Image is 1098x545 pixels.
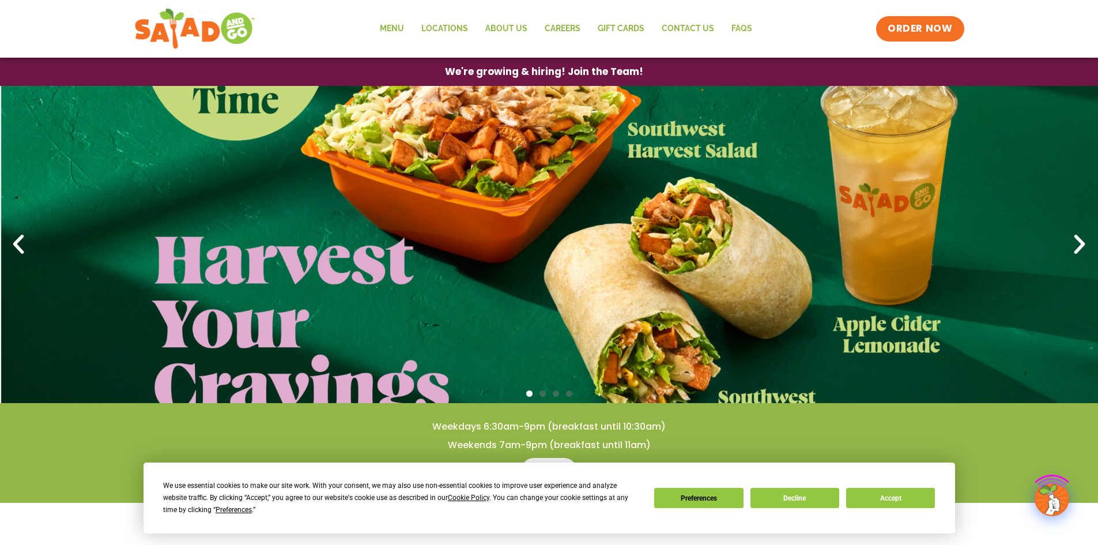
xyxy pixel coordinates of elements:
[144,463,955,533] div: Cookie Consent Prompt
[371,16,413,42] a: Menu
[134,6,256,52] img: new-SAG-logo-768×292
[216,506,252,514] span: Preferences
[723,16,761,42] a: FAQs
[589,16,653,42] a: GIFT CARDS
[477,16,536,42] a: About Us
[448,494,489,502] span: Cookie Policy
[536,16,589,42] a: Careers
[653,16,723,42] a: Contact Us
[876,16,964,42] a: ORDER NOW
[539,390,546,397] span: Go to slide 2
[428,58,661,85] a: We're growing & hiring! Join the Team!
[520,458,578,486] a: Menu
[6,232,31,257] div: Previous slide
[888,22,952,36] span: ORDER NOW
[163,480,640,516] div: We use essential cookies to make our site work. With your consent, we may also use non-essential ...
[750,488,839,508] button: Decline
[1067,232,1092,257] div: Next slide
[23,420,1075,433] h4: Weekdays 6:30am-9pm (breakfast until 10:30am)
[654,488,743,508] button: Preferences
[23,439,1075,452] h4: Weekends 7am-9pm (breakfast until 11am)
[553,390,559,397] span: Go to slide 3
[566,390,572,397] span: Go to slide 4
[445,67,643,77] span: We're growing & hiring! Join the Team!
[371,16,761,42] nav: Menu
[846,488,935,508] button: Accept
[526,390,533,397] span: Go to slide 1
[413,16,477,42] a: Locations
